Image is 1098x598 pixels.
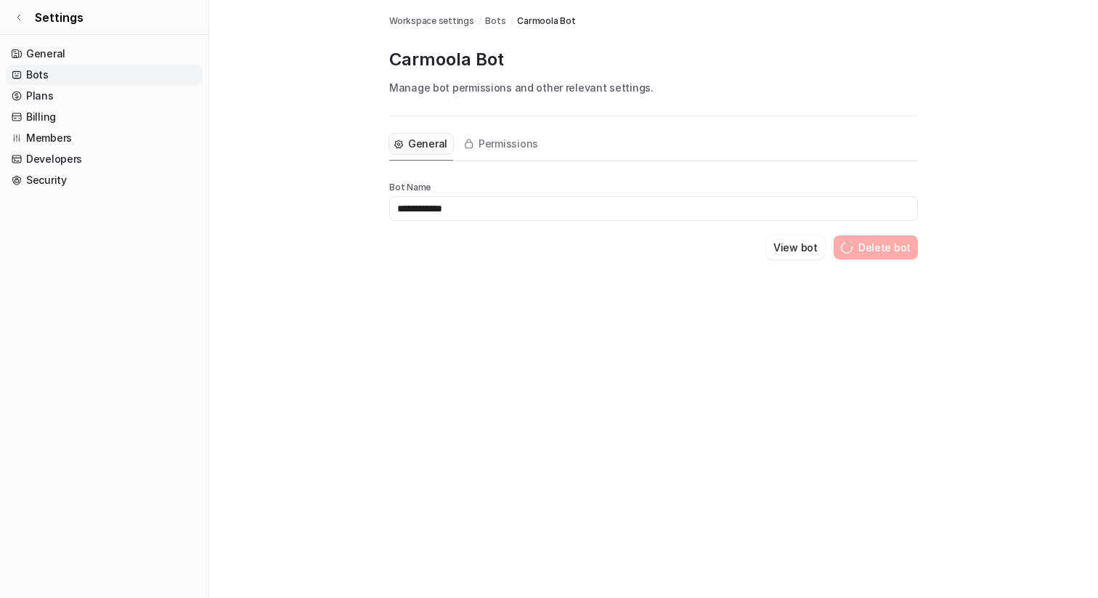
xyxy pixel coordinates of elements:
[517,15,575,28] span: Carmoola Bot
[6,44,203,64] a: General
[6,86,203,106] a: Plans
[389,128,544,161] nav: Tabs
[834,235,918,259] button: Delete bot
[35,9,84,26] span: Settings
[389,182,918,193] p: Bot Name
[408,137,447,151] span: General
[6,107,203,127] a: Billing
[389,15,474,28] a: Workspace settings
[389,80,918,95] p: Manage bot permissions and other relevant settings.
[766,235,825,259] button: View bot
[389,134,453,154] button: General
[389,48,918,71] p: Carmoola Bot
[6,65,203,85] a: Bots
[6,149,203,169] a: Developers
[511,15,513,28] span: /
[479,15,481,28] span: /
[6,170,203,190] a: Security
[485,15,505,28] a: Bots
[479,137,538,151] span: Permissions
[6,128,203,148] a: Members
[459,134,544,154] button: Permissions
